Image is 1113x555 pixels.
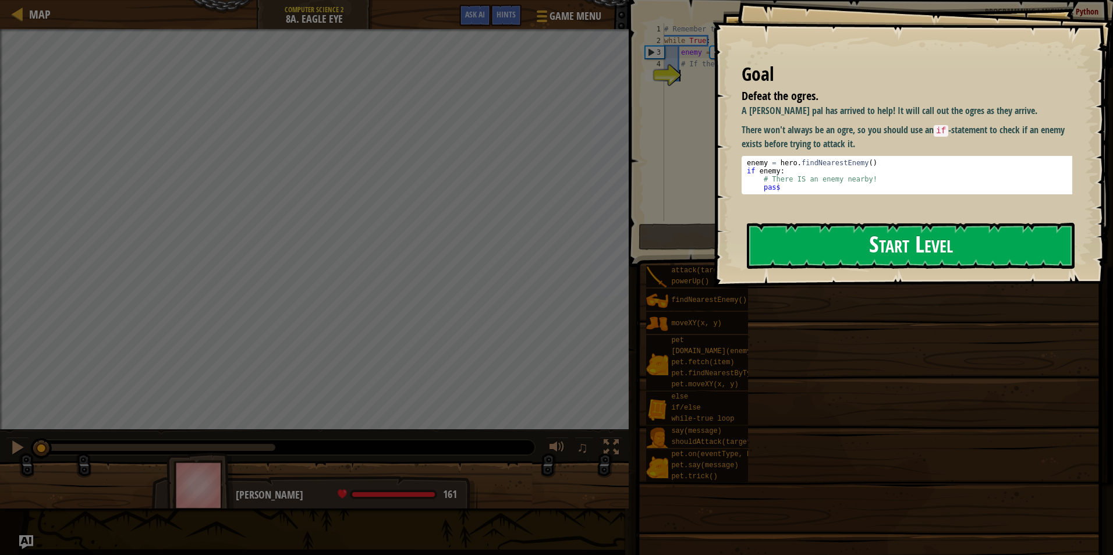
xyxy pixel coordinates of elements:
[443,487,457,501] span: 161
[671,358,734,367] span: pet.fetch(item)
[671,393,688,401] span: else
[29,6,51,22] span: Map
[671,336,684,344] span: pet
[545,437,569,461] button: Adjust volume
[671,427,721,435] span: say(message)
[459,5,491,26] button: Ask AI
[19,535,33,549] button: Ask AI
[671,438,755,446] span: shouldAttack(target)
[671,472,717,481] span: pet.trick()
[465,9,485,20] span: Ask AI
[671,415,734,423] span: while-true loop
[166,453,234,517] img: thang_avatar_frame.png
[23,6,51,22] a: Map
[639,223,861,250] button: Run ⇧↵
[671,369,784,378] span: pet.findNearestByType(type)
[646,47,664,58] div: 3
[671,380,738,389] span: pet.moveXY(x, y)
[671,266,730,275] span: attack(target)
[6,437,29,461] button: Ctrl + P: Pause
[727,88,1069,105] li: Defeat the ogres.
[645,35,664,47] div: 2
[646,399,668,421] img: portrait.png
[600,437,623,461] button: Toggle fullscreen
[671,461,738,469] span: pet.say(message)
[646,313,668,335] img: portrait.png
[577,439,589,456] span: ♫
[236,488,466,503] div: [PERSON_NAME]
[645,70,664,81] div: 5
[671,277,709,286] span: powerUp()
[742,123,1081,150] p: There won't always be an ogre, so you should use an -statement to check if an enemy exists before...
[747,223,1075,269] button: Start Level
[646,266,668,289] img: portrait.png
[497,9,516,20] span: Hints
[742,104,1081,118] p: A [PERSON_NAME] pal has arrived to help! It will call out the ogres as they arrive.
[742,88,818,104] span: Defeat the ogres.
[671,319,721,328] span: moveXY(x, y)
[646,427,668,449] img: portrait.png
[575,437,594,461] button: ♫
[550,9,601,24] span: Game Menu
[645,23,664,35] div: 1
[646,353,668,375] img: portrait.png
[527,5,608,32] button: Game Menu
[646,290,668,312] img: portrait.png
[646,456,668,478] img: portrait.png
[934,125,948,137] code: if
[671,450,780,458] span: pet.on(eventType, handler)
[742,61,1072,88] div: Goal
[338,489,457,500] div: health: 161 / 161
[671,347,755,355] span: [DOMAIN_NAME](enemy)
[645,58,664,70] div: 4
[671,404,700,412] span: if/else
[671,296,747,304] span: findNearestEnemy()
